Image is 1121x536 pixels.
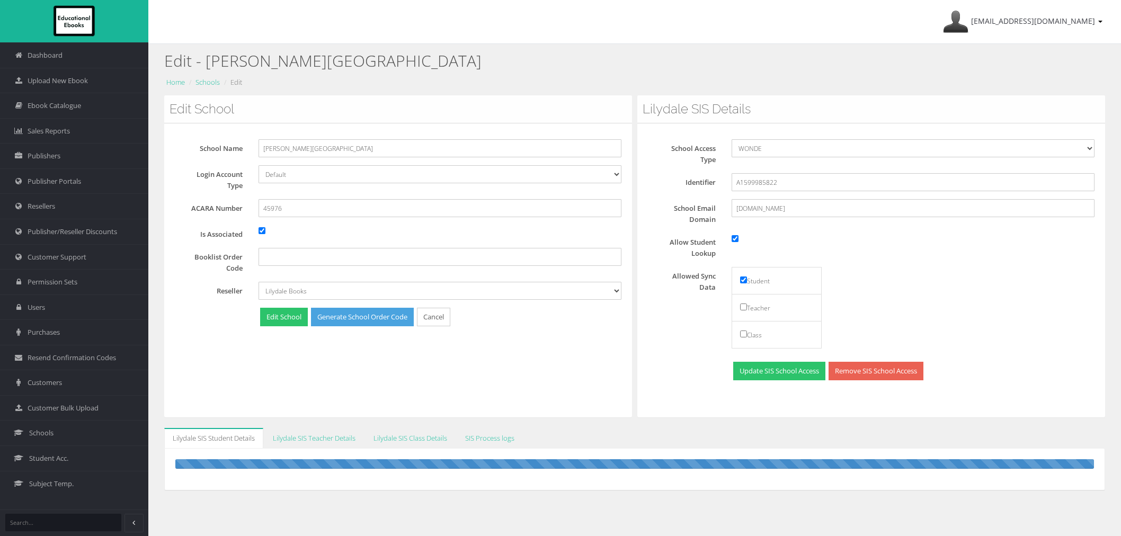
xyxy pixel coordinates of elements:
li: Class [732,321,822,349]
a: Cancel [417,308,450,326]
span: Customers [28,378,62,388]
h3: Lilydale SIS Details [643,102,1100,116]
li: Teacher [732,294,822,321]
span: Publisher/Reseller Discounts [28,227,117,237]
label: Allow Student Lookup [648,233,724,259]
span: Student Acc. [29,453,68,463]
span: Publisher Portals [28,176,81,186]
button: Update SIS School Access [733,362,825,380]
label: Login Account Type [175,165,251,191]
li: Edit [221,77,242,88]
label: School Access Type [648,139,724,165]
label: ACARA Number [175,199,251,214]
label: Allowed Sync Data [648,267,724,293]
span: Publishers [28,151,60,161]
span: [EMAIL_ADDRESS][DOMAIN_NAME] [971,16,1095,26]
button: Edit School [260,308,308,326]
li: Student [732,267,822,294]
span: Purchases [28,327,60,337]
img: Avatar [943,9,968,34]
label: School Name [175,139,251,154]
span: Ebook Catalogue [28,101,81,111]
span: Upload New Ebook [28,76,88,86]
span: Customer Bulk Upload [28,403,99,413]
span: Resend Confirmation Codes [28,353,116,363]
a: Lilydale SIS Student Details [164,428,263,449]
span: Customer Support [28,252,86,262]
label: School Email Domain [648,199,724,225]
label: Booklist Order Code [175,248,251,274]
a: SIS Process logs [457,428,523,449]
span: Schools [29,428,54,438]
label: Is Associated [175,225,251,240]
label: Reseller [175,282,251,297]
a: Lilydale SIS Class Details [365,428,456,449]
label: Identifier [648,173,724,188]
h2: Edit - [PERSON_NAME][GEOGRAPHIC_DATA] [164,52,1105,69]
a: Lilydale SIS Teacher Details [264,428,364,449]
span: Users [28,302,45,312]
a: Remove SIS School Access [829,362,923,380]
span: Sales Reports [28,126,70,136]
span: Permission Sets [28,277,77,287]
input: Search... [5,514,121,531]
span: Subject Temp. [29,479,74,489]
h3: Edit School [170,102,627,116]
span: Resellers [28,201,55,211]
a: Home [166,77,185,87]
a: Schools [195,77,220,87]
a: Generate School Order Code [311,308,414,326]
span: Dashboard [28,50,63,60]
